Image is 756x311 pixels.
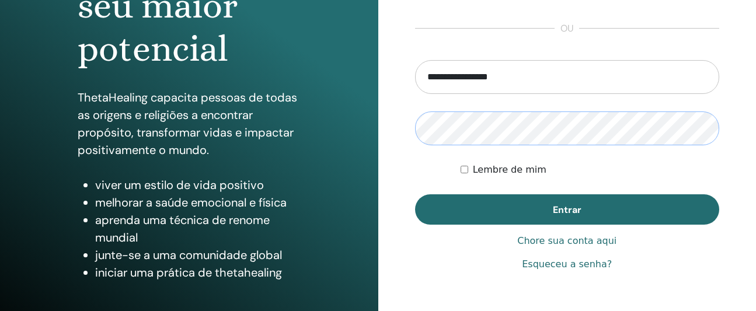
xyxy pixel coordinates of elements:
[415,194,720,225] button: Entrar
[522,258,612,270] font: Esqueceu a senha?
[517,234,616,248] a: Chore sua conta aqui
[553,204,581,216] font: Entrar
[95,212,270,245] font: aprenda uma técnica de renome mundial
[95,247,282,263] font: junte-se a uma comunidade global
[461,163,719,177] div: Mantenha-me autenticado indefinidamente ou até que eu faça logout manualmente
[95,177,264,193] font: viver um estilo de vida positivo
[95,195,287,210] font: melhorar a saúde emocional e física
[517,235,616,246] font: Chore sua conta aqui
[522,257,612,271] a: Esqueceu a senha?
[560,22,573,34] font: ou
[78,90,297,158] font: ThetaHealing capacita pessoas de todas as origens e religiões a encontrar propósito, transformar ...
[473,164,546,175] font: Lembre de mim
[95,265,282,280] font: iniciar uma prática de thetahealing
